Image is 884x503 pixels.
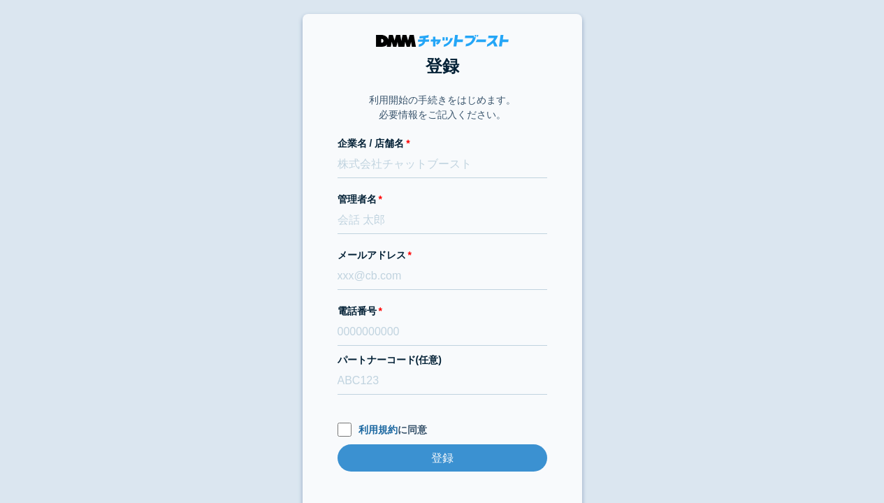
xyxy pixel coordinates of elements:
[338,136,547,151] label: 企業名 / 店舗名
[338,423,352,437] input: 利用規約に同意
[338,54,547,79] h1: 登録
[338,367,547,395] input: ABC123
[338,444,547,472] input: 登録
[338,423,547,437] label: に同意
[338,151,547,178] input: 株式会社チャットブースト
[338,263,547,290] input: xxx@cb.com
[369,93,516,122] p: 利用開始の手続きをはじめます。 必要情報をご記入ください。
[338,207,547,234] input: 会話 太郎
[376,35,509,47] img: DMMチャットブースト
[358,424,398,435] a: 利用規約
[338,248,547,263] label: メールアドレス
[338,304,547,319] label: 電話番号
[338,353,547,367] label: パートナーコード(任意)
[338,192,547,207] label: 管理者名
[338,319,547,346] input: 0000000000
